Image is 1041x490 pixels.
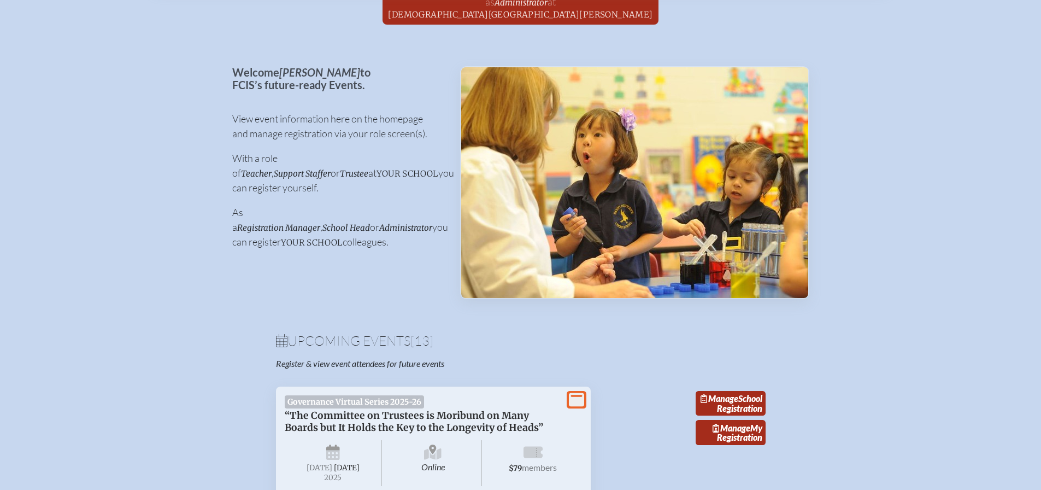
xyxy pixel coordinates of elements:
a: ManageMy Registration [696,420,766,445]
span: Governance Virtual Series 2025-26 [285,395,425,409]
span: “The Committee on Trustees is Moribund on Many Boards but It Holds the Key to the Longevity of He... [285,410,543,434]
span: [PERSON_NAME] [279,66,360,79]
span: Teacher [241,168,272,179]
span: [DATE] [307,463,332,472]
h1: Upcoming Events [276,334,766,347]
p: Register & view event attendees for future events [276,358,564,369]
span: School Head [322,223,370,233]
span: [DATE] [334,463,360,472]
span: your school [281,237,343,248]
p: Welcome to FCIS’s future-ready Events. [232,66,443,91]
span: Manage [701,393,738,404]
span: $79 [509,464,522,473]
a: ManageSchool Registration [696,391,766,416]
span: members [522,462,557,472]
span: Support Staffer [274,168,331,179]
span: your school [377,168,438,179]
img: Events [461,67,808,298]
span: [DEMOGRAPHIC_DATA][GEOGRAPHIC_DATA][PERSON_NAME] [388,9,652,20]
span: Administrator [379,223,432,233]
p: With a role of , or at you can register yourself. [232,151,443,195]
p: As a , or you can register colleagues. [232,205,443,249]
span: Trustee [340,168,368,179]
span: Registration Manager [237,223,320,233]
span: Online [384,440,482,486]
span: Manage [713,423,750,433]
span: 2025 [293,474,373,482]
p: View event information here on the homepage and manage registration via your role screen(s). [232,112,443,141]
span: [13] [410,332,433,349]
